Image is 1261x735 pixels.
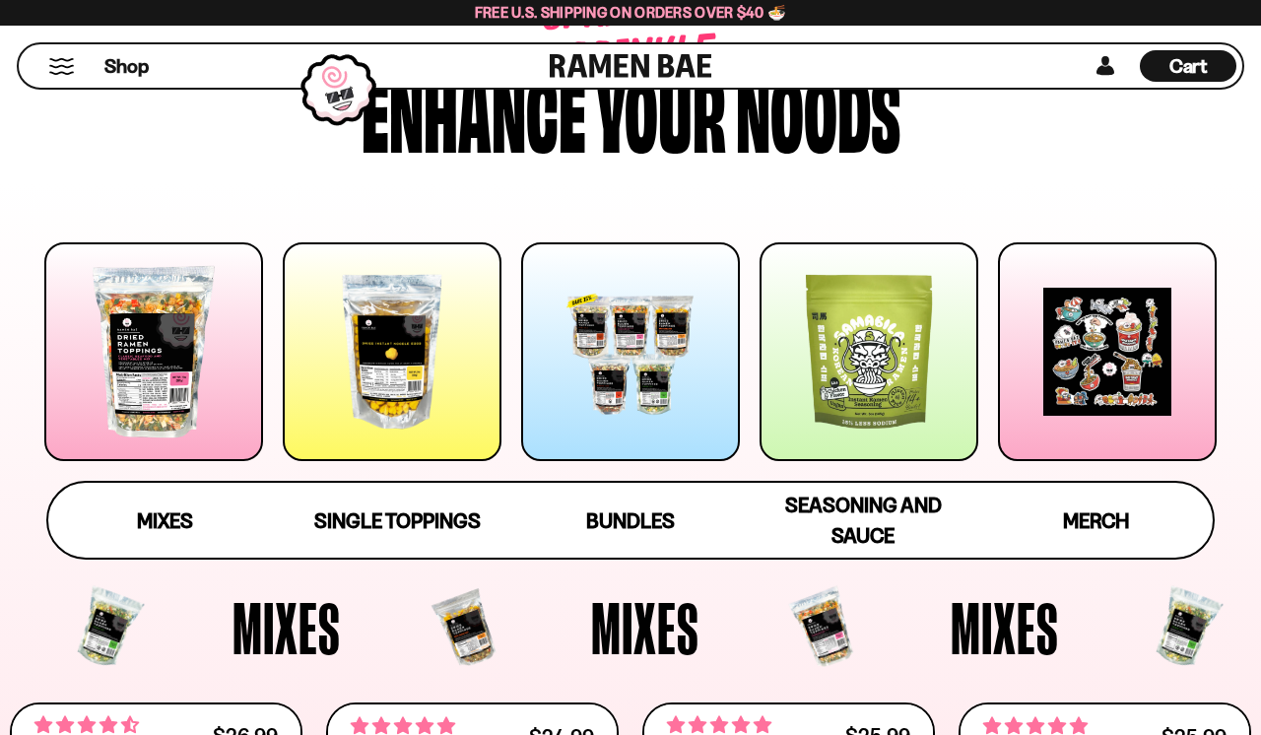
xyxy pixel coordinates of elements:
span: Merch [1063,508,1129,533]
span: Cart [1169,54,1208,78]
div: noods [736,63,900,157]
div: Enhance [362,63,586,157]
span: Mixes [951,591,1059,664]
span: Mixes [137,508,193,533]
div: Cart [1140,44,1236,88]
a: Bundles [514,483,747,558]
div: your [596,63,726,157]
span: Free U.S. Shipping on Orders over $40 🍜 [475,3,787,22]
span: Mixes [232,591,341,664]
span: Seasoning and Sauce [785,493,942,548]
a: Shop [104,50,149,82]
a: Seasoning and Sauce [747,483,979,558]
button: Mobile Menu Trigger [48,58,75,75]
span: Bundles [586,508,675,533]
span: Mixes [591,591,699,664]
span: Single Toppings [314,508,481,533]
a: Mixes [48,483,281,558]
span: Shop [104,53,149,80]
a: Merch [980,483,1213,558]
a: Single Toppings [281,483,513,558]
